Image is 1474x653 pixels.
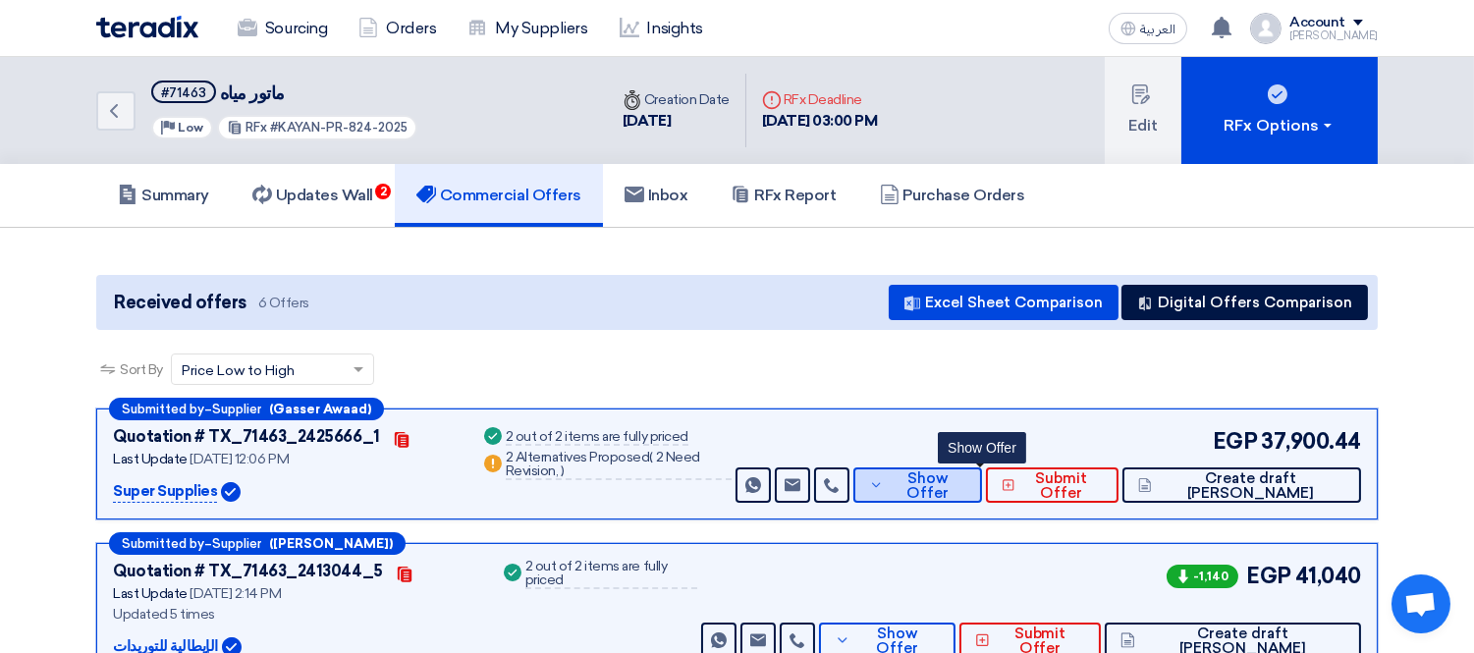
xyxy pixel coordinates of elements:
[96,16,198,38] img: Teradix logo
[343,7,452,50] a: Orders
[1261,425,1361,458] span: 37,900.44
[623,110,730,133] div: [DATE]
[1105,57,1181,164] button: Edit
[270,120,408,135] span: #KAYAN-PR-824-2025
[525,560,697,589] div: 2 out of 2 items are fully priced
[1122,467,1361,503] button: Create draft [PERSON_NAME]
[113,585,188,602] span: Last Update
[375,184,391,199] span: 2
[853,467,982,503] button: Show Offer
[113,560,383,583] div: Quotation # TX_71463_2413044_5
[731,186,836,205] h5: RFx Report
[1140,23,1175,36] span: العربية
[938,432,1026,463] div: Show Offer
[603,164,710,227] a: Inbox
[151,81,417,105] h5: ماتور مياه
[120,359,163,380] span: Sort By
[190,585,281,602] span: [DATE] 2:14 PM
[252,186,373,205] h5: Updates Wall
[113,604,476,625] div: Updated 5 times
[114,290,246,316] span: Received offers
[122,537,204,550] span: Submitted by
[1250,13,1282,44] img: profile_test.png
[178,121,203,135] span: Low
[880,186,1025,205] h5: Purchase Orders
[1109,13,1187,44] button: العربية
[212,537,261,550] span: Supplier
[258,294,309,312] span: 6 Offers
[604,7,719,50] a: Insights
[506,430,688,446] div: 2 out of 2 items are fully priced
[231,164,395,227] a: Updates Wall2
[220,82,285,104] span: ماتور مياه
[452,7,603,50] a: My Suppliers
[246,120,267,135] span: RFx
[506,449,700,479] span: 2 Need Revision,
[709,164,857,227] a: RFx Report
[222,7,343,50] a: Sourcing
[109,398,384,420] div: –
[96,164,231,227] a: Summary
[762,110,878,133] div: [DATE] 03:00 PM
[190,451,289,467] span: [DATE] 12:06 PM
[1181,57,1378,164] button: RFx Options
[986,467,1119,503] button: Submit Offer
[212,403,261,415] span: Supplier
[762,89,878,110] div: RFx Deadline
[113,425,380,449] div: Quotation # TX_71463_2425666_1
[269,403,371,415] b: (Gasser Awaad)
[1020,471,1104,501] span: Submit Offer
[1157,471,1345,501] span: Create draft [PERSON_NAME]
[1121,285,1368,320] button: Digital Offers Comparison
[113,451,188,467] span: Last Update
[1295,560,1361,592] span: 41,040
[118,186,209,205] h5: Summary
[561,463,565,479] span: )
[269,537,393,550] b: ([PERSON_NAME])
[122,403,204,415] span: Submitted by
[109,532,406,555] div: –
[625,186,688,205] h5: Inbox
[650,449,654,465] span: (
[1289,15,1345,31] div: Account
[889,285,1119,320] button: Excel Sheet Comparison
[1225,114,1336,137] div: RFx Options
[858,164,1047,227] a: Purchase Orders
[1246,560,1291,592] span: EGP
[889,471,966,501] span: Show Offer
[1289,30,1378,41] div: [PERSON_NAME]
[1167,565,1238,588] span: -1,140
[113,480,217,504] p: Super Supplies
[221,482,241,502] img: Verified Account
[623,89,730,110] div: Creation Date
[161,86,206,99] div: #71463
[1213,425,1258,458] span: EGP
[416,186,581,205] h5: Commercial Offers
[395,164,603,227] a: Commercial Offers
[1392,574,1450,633] div: Open chat
[182,360,295,381] span: Price Low to High
[506,451,733,480] div: 2 Alternatives Proposed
